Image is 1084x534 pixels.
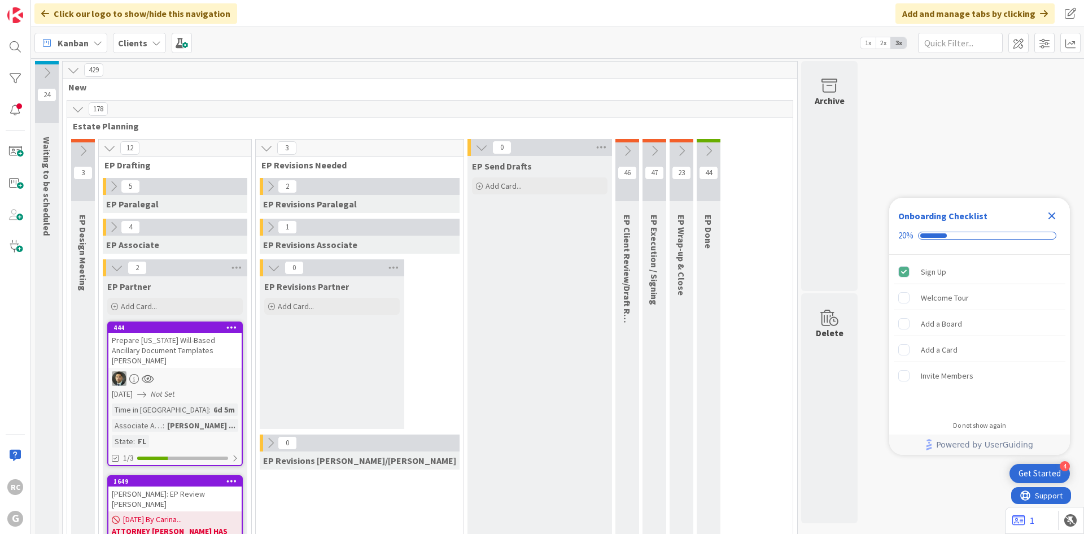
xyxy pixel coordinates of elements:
b: Clients [118,37,147,49]
span: EP Client Review/Draft Review Meeting [622,215,633,374]
span: Kanban [58,36,89,50]
div: Archive [815,94,845,107]
span: 1/3 [123,452,134,464]
div: 20% [898,231,913,241]
span: 5 [121,180,140,193]
span: Estate Planning [73,120,779,132]
img: Visit kanbanzone.com [7,7,23,23]
span: 24 [37,88,56,102]
span: 3 [73,166,93,180]
div: Associate Assigned [112,419,163,432]
div: State [112,435,133,448]
span: : [209,403,211,416]
span: Add Card... [278,301,314,311]
span: EP Drafting [104,159,237,171]
div: Click our logo to show/hide this navigation [34,3,237,24]
span: Support [24,2,51,15]
div: 444 [108,323,242,333]
span: Waiting to be scheduled [41,137,53,236]
span: 178 [89,102,108,116]
span: EP Paralegal [106,198,159,210]
div: Footer [889,435,1070,455]
span: [DATE] [112,388,133,400]
div: Open Get Started checklist, remaining modules: 4 [1009,464,1070,483]
img: CG [112,371,126,386]
div: 1649 [108,476,242,487]
a: Powered by UserGuiding [895,435,1064,455]
div: Get Started [1019,468,1061,479]
span: EP Revisions Partner [264,281,349,292]
span: 47 [645,166,664,180]
div: Add and manage tabs by clicking [895,3,1055,24]
div: [PERSON_NAME] ... [164,419,238,432]
a: 1 [1012,514,1034,527]
div: Sign Up is complete. [894,259,1065,284]
span: 0 [492,141,512,154]
div: Invite Members is incomplete. [894,363,1065,388]
span: 0 [278,436,297,450]
span: [DATE] By Carina... [123,514,182,526]
span: EP Done [703,215,714,249]
div: Time in [GEOGRAPHIC_DATA] [112,403,209,416]
div: Add a Board [921,317,962,331]
span: : [133,435,135,448]
span: 1 [278,220,297,234]
div: Welcome Tour is incomplete. [894,285,1065,310]
div: Checklist items [889,255,1070,414]
span: Add Card... [121,301,157,311]
i: Not Set [151,389,175,399]
div: Do not show again [953,421,1006,430]
div: FL [135,435,149,448]
div: G [7,511,23,527]
span: 3 [277,141,296,155]
span: 3x [891,37,906,49]
span: EP Send Drafts [472,160,532,172]
span: 12 [120,141,139,155]
span: EP Revisions Associate [263,239,357,250]
div: CG [108,371,242,386]
span: EP Design Meeting [77,215,89,291]
span: 1x [860,37,876,49]
span: 44 [699,166,718,180]
span: 0 [285,261,304,275]
div: 444Prepare [US_STATE] Will-Based Ancillary Document Templates [PERSON_NAME] [108,323,242,368]
span: 46 [618,166,637,180]
span: Add Card... [486,181,522,191]
div: Checklist progress: 20% [898,231,1061,241]
span: 2x [876,37,891,49]
div: RC [7,479,23,495]
span: EP Wrap-up & Close [676,215,687,296]
span: EP Execution / Signing [649,215,660,305]
span: EP Partner [107,281,151,292]
div: Sign Up [921,265,946,279]
div: [PERSON_NAME]: EP Review [PERSON_NAME] [108,487,242,511]
span: : [163,419,164,432]
div: 4 [1060,461,1070,471]
span: 23 [672,166,691,180]
span: 4 [121,220,140,234]
div: Delete [816,326,843,340]
span: 2 [128,261,147,275]
span: EP Revisions Paralegal [263,198,357,210]
div: 1649 [113,477,242,485]
div: Invite Members [921,369,973,383]
span: Powered by UserGuiding [936,438,1033,451]
div: Add a Card [921,343,958,357]
div: Welcome Tour [921,291,969,305]
div: Onboarding Checklist [898,209,987,223]
span: 429 [84,63,103,77]
span: EP Revisions Needed [261,159,449,171]
div: Add a Board is incomplete. [894,311,1065,336]
div: 444 [113,324,242,332]
input: Quick Filter... [918,33,1003,53]
div: 6d 5m [211,403,238,416]
span: 2 [278,180,297,193]
div: 1649[PERSON_NAME]: EP Review [PERSON_NAME] [108,476,242,511]
span: EP Revisions Brad/Jonas [263,455,456,466]
div: Prepare [US_STATE] Will-Based Ancillary Document Templates [PERSON_NAME] [108,333,242,368]
div: Close Checklist [1043,207,1061,225]
span: New [68,81,783,93]
div: Add a Card is incomplete. [894,337,1065,362]
span: EP Associate [106,239,159,250]
div: Checklist Container [889,198,1070,455]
